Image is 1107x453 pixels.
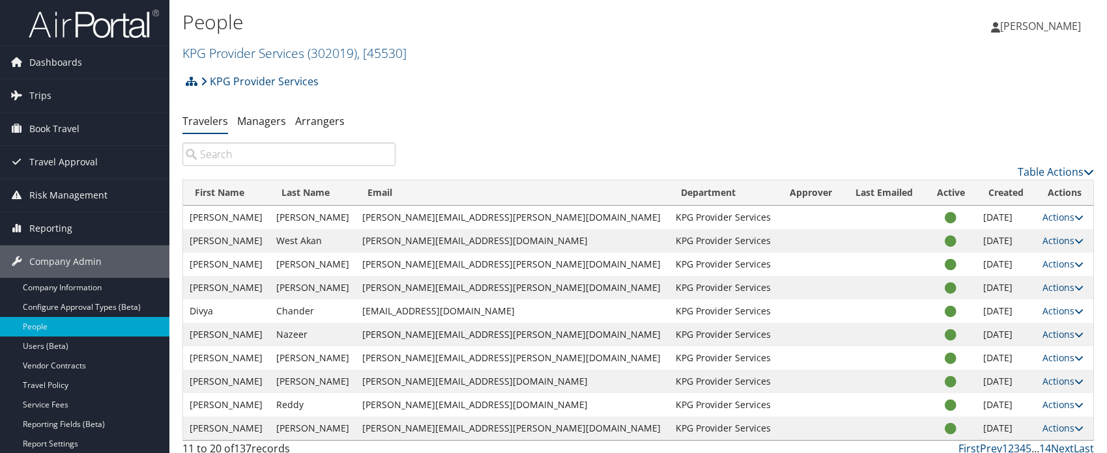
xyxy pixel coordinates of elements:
[1042,211,1084,223] a: Actions
[1042,234,1084,247] a: Actions
[1042,398,1084,411] a: Actions
[270,417,356,440] td: [PERSON_NAME]
[669,417,778,440] td: KPG Provider Services
[183,417,270,440] td: [PERSON_NAME]
[308,44,357,62] span: ( 302019 )
[29,179,108,212] span: Risk Management
[183,206,270,229] td: [PERSON_NAME]
[183,370,270,393] td: [PERSON_NAME]
[356,346,669,370] td: [PERSON_NAME][EMAIL_ADDRESS][PERSON_NAME][DOMAIN_NAME]
[356,253,669,276] td: [PERSON_NAME][EMAIL_ADDRESS][PERSON_NAME][DOMAIN_NAME]
[669,393,778,417] td: KPG Provider Services
[182,114,228,128] a: Travelers
[1042,281,1084,294] a: Actions
[270,393,356,417] td: Reddy
[29,79,51,112] span: Trips
[1042,328,1084,340] a: Actions
[183,253,270,276] td: [PERSON_NAME]
[270,299,356,323] td: Chander
[29,46,82,79] span: Dashboards
[977,370,1035,393] td: [DATE]
[977,299,1035,323] td: [DATE]
[1042,422,1084,434] a: Actions
[977,323,1035,346] td: [DATE]
[270,206,356,229] td: [PERSON_NAME]
[356,299,669,323] td: [EMAIL_ADDRESS][DOMAIN_NAME]
[977,393,1035,417] td: [DATE]
[669,206,778,229] td: KPG Provider Services
[669,346,778,370] td: KPG Provider Services
[669,276,778,299] td: KPG Provider Services
[270,346,356,370] td: [PERSON_NAME]
[1042,258,1084,270] a: Actions
[356,229,669,253] td: [PERSON_NAME][EMAIL_ADDRESS][DOMAIN_NAME]
[1042,375,1084,387] a: Actions
[977,229,1035,253] td: [DATE]
[356,417,669,440] td: [PERSON_NAME][EMAIL_ADDRESS][PERSON_NAME][DOMAIN_NAME]
[270,229,356,253] td: West Akan
[270,253,356,276] td: [PERSON_NAME]
[977,253,1035,276] td: [DATE]
[925,180,977,206] th: Active: activate to sort column ascending
[295,114,345,128] a: Arrangers
[669,180,778,206] th: Department: activate to sort column ascending
[669,229,778,253] td: KPG Provider Services
[669,370,778,393] td: KPG Provider Services
[237,114,286,128] a: Managers
[356,206,669,229] td: [PERSON_NAME][EMAIL_ADDRESS][PERSON_NAME][DOMAIN_NAME]
[356,276,669,299] td: [PERSON_NAME][EMAIL_ADDRESS][PERSON_NAME][DOMAIN_NAME]
[669,299,778,323] td: KPG Provider Services
[844,180,925,206] th: Last Emailed: activate to sort column ascending
[1018,165,1094,179] a: Table Actions
[29,113,79,145] span: Book Travel
[183,229,270,253] td: [PERSON_NAME]
[29,212,72,245] span: Reporting
[270,370,356,393] td: [PERSON_NAME]
[356,370,669,393] td: [PERSON_NAME][EMAIL_ADDRESS][DOMAIN_NAME]
[182,8,790,36] h1: People
[29,8,159,39] img: airportal-logo.png
[270,276,356,299] td: [PERSON_NAME]
[201,68,319,94] a: KPG Provider Services
[357,44,407,62] span: , [ 45530 ]
[182,44,407,62] a: KPG Provider Services
[977,276,1035,299] td: [DATE]
[1000,19,1081,33] span: [PERSON_NAME]
[270,180,356,206] th: Last Name: activate to sort column ascending
[778,180,844,206] th: Approver
[1042,351,1084,364] a: Actions
[977,180,1035,206] th: Created: activate to sort column ascending
[991,7,1094,46] a: [PERSON_NAME]
[183,180,270,206] th: First Name: activate to sort column ascending
[356,393,669,417] td: [PERSON_NAME][EMAIL_ADDRESS][DOMAIN_NAME]
[183,299,270,323] td: Divya
[669,323,778,346] td: KPG Provider Services
[183,323,270,346] td: [PERSON_NAME]
[1042,305,1084,317] a: Actions
[183,393,270,417] td: [PERSON_NAME]
[183,346,270,370] td: [PERSON_NAME]
[669,253,778,276] td: KPG Provider Services
[977,346,1035,370] td: [DATE]
[183,276,270,299] td: [PERSON_NAME]
[977,206,1035,229] td: [DATE]
[29,146,98,178] span: Travel Approval
[1036,180,1094,206] th: Actions
[270,323,356,346] td: Nazeer
[356,323,669,346] td: [PERSON_NAME][EMAIL_ADDRESS][PERSON_NAME][DOMAIN_NAME]
[356,180,669,206] th: Email: activate to sort column ascending
[182,143,395,166] input: Search
[29,245,102,278] span: Company Admin
[977,417,1035,440] td: [DATE]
